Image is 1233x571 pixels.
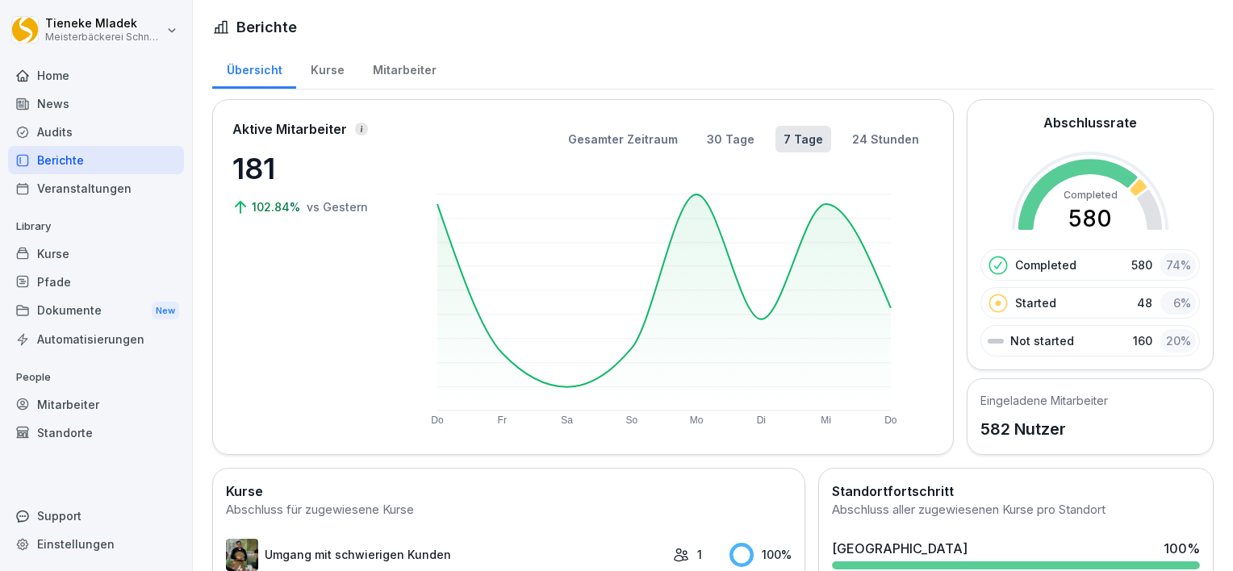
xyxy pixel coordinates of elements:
[1133,332,1152,349] p: 160
[45,31,163,43] p: Meisterbäckerei Schneckenburger
[832,481,1200,501] h2: Standortfortschritt
[8,118,184,146] a: Audits
[699,126,763,152] button: 30 Tage
[1010,332,1074,349] p: Not started
[821,415,832,426] text: Mi
[8,268,184,296] a: Pfade
[8,419,184,447] a: Standorte
[226,539,258,571] img: ibmq16c03v2u1873hyb2ubud.png
[1015,294,1056,311] p: Started
[8,214,184,240] p: Library
[236,16,297,38] h1: Berichte
[8,240,184,268] a: Kurse
[8,296,184,326] a: DokumenteNew
[8,296,184,326] div: Dokumente
[358,48,450,89] a: Mitarbeiter
[252,198,303,215] p: 102.84%
[1160,253,1196,277] div: 74 %
[8,174,184,202] a: Veranstaltungen
[560,126,686,152] button: Gesamter Zeitraum
[8,61,184,90] a: Home
[498,415,507,426] text: Fr
[232,147,394,190] p: 181
[8,146,184,174] a: Berichte
[844,126,927,152] button: 24 Stunden
[832,539,968,558] div: [GEOGRAPHIC_DATA]
[232,119,347,139] p: Aktive Mitarbeiter
[296,48,358,89] a: Kurse
[8,325,184,353] a: Automatisierungen
[757,415,766,426] text: Di
[775,126,831,152] button: 7 Tage
[8,90,184,118] a: News
[307,198,368,215] p: vs Gestern
[1043,113,1137,132] h2: Abschlussrate
[690,415,704,426] text: Mo
[212,48,296,89] a: Übersicht
[626,415,638,426] text: So
[8,390,184,419] a: Mitarbeiter
[226,481,792,501] h2: Kurse
[832,501,1200,519] div: Abschluss aller zugewiesenen Kurse pro Standort
[980,392,1108,409] h5: Eingeladene Mitarbeiter
[8,530,184,558] a: Einstellungen
[45,17,163,31] p: Tieneke Mladek
[697,546,702,563] p: 1
[729,543,792,567] div: 100 %
[1160,329,1196,352] div: 20 %
[980,417,1108,441] p: 582 Nutzer
[1137,294,1152,311] p: 48
[885,415,898,426] text: Do
[8,502,184,530] div: Support
[1160,291,1196,315] div: 6 %
[561,415,573,426] text: Sa
[1164,539,1200,558] div: 100 %
[226,539,665,571] a: Umgang mit schwierigen Kunden
[431,415,444,426] text: Do
[152,302,179,320] div: New
[8,365,184,390] p: People
[1131,256,1152,273] p: 580
[1015,256,1076,273] p: Completed
[226,501,792,519] div: Abschluss für zugewiesene Kurse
